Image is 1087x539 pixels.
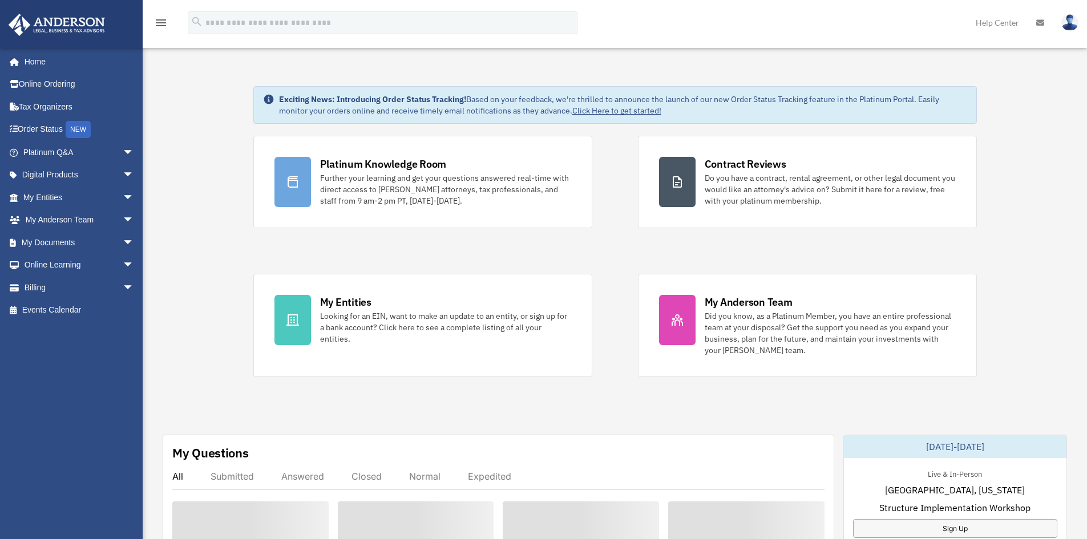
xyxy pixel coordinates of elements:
[123,141,146,164] span: arrow_drop_down
[279,94,967,116] div: Based on your feedback, we're thrilled to announce the launch of our new Order Status Tracking fe...
[8,254,151,277] a: Online Learningarrow_drop_down
[211,471,254,482] div: Submitted
[123,254,146,277] span: arrow_drop_down
[885,483,1025,497] span: [GEOGRAPHIC_DATA], [US_STATE]
[351,471,382,482] div: Closed
[844,435,1066,458] div: [DATE]-[DATE]
[572,106,661,116] a: Click Here to get started!
[5,14,108,36] img: Anderson Advisors Platinum Portal
[8,118,151,141] a: Order StatusNEW
[253,274,592,377] a: My Entities Looking for an EIN, want to make an update to an entity, or sign up for a bank accoun...
[320,172,571,206] div: Further your learning and get your questions answered real-time with direct access to [PERSON_NAM...
[8,141,151,164] a: Platinum Q&Aarrow_drop_down
[919,467,991,479] div: Live & In-Person
[123,164,146,187] span: arrow_drop_down
[8,50,146,73] a: Home
[705,172,956,206] div: Do you have a contract, rental agreement, or other legal document you would like an attorney's ad...
[253,136,592,228] a: Platinum Knowledge Room Further your learning and get your questions answered real-time with dire...
[320,295,371,309] div: My Entities
[154,16,168,30] i: menu
[409,471,441,482] div: Normal
[879,501,1031,514] span: Structure Implementation Workshop
[320,310,571,345] div: Looking for an EIN, want to make an update to an entity, or sign up for a bank account? Click her...
[705,310,956,356] div: Did you know, as a Platinum Member, you have an entire professional team at your disposal? Get th...
[1061,14,1078,31] img: User Pic
[320,157,447,171] div: Platinum Knowledge Room
[191,15,203,28] i: search
[172,444,249,461] div: My Questions
[8,231,151,254] a: My Documentsarrow_drop_down
[8,299,151,322] a: Events Calendar
[8,276,151,299] a: Billingarrow_drop_down
[123,209,146,232] span: arrow_drop_down
[123,186,146,209] span: arrow_drop_down
[123,231,146,254] span: arrow_drop_down
[638,136,977,228] a: Contract Reviews Do you have a contract, rental agreement, or other legal document you would like...
[123,276,146,299] span: arrow_drop_down
[8,186,151,209] a: My Entitiesarrow_drop_down
[705,295,793,309] div: My Anderson Team
[468,471,511,482] div: Expedited
[8,73,151,96] a: Online Ordering
[705,157,786,171] div: Contract Reviews
[279,94,466,104] strong: Exciting News: Introducing Order Status Tracking!
[8,95,151,118] a: Tax Organizers
[281,471,324,482] div: Answered
[66,121,91,138] div: NEW
[8,209,151,232] a: My Anderson Teamarrow_drop_down
[8,164,151,187] a: Digital Productsarrow_drop_down
[154,20,168,30] a: menu
[853,519,1057,538] a: Sign Up
[172,471,183,482] div: All
[638,274,977,377] a: My Anderson Team Did you know, as a Platinum Member, you have an entire professional team at your...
